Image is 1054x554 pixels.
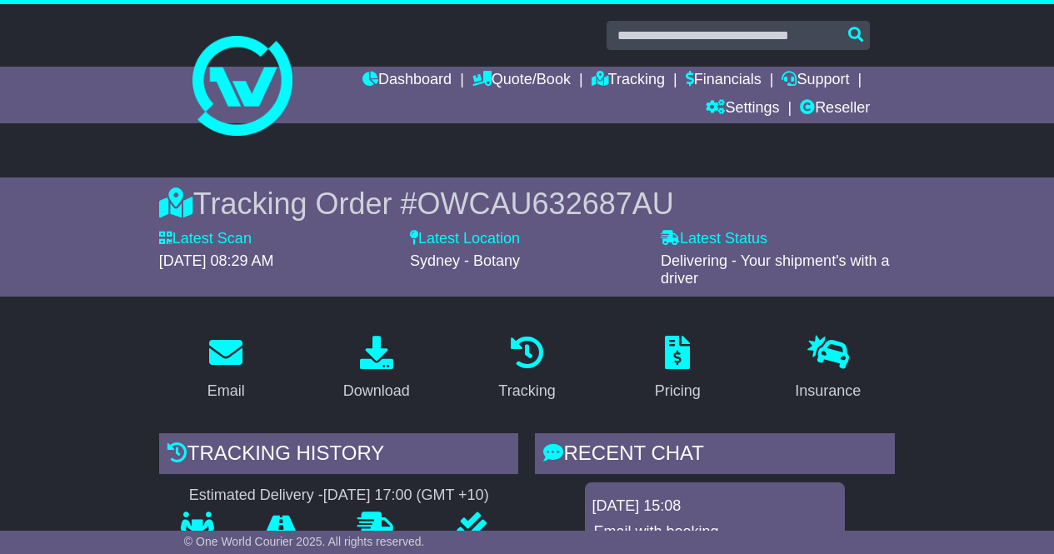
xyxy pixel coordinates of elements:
[362,67,452,95] a: Dashboard
[800,95,870,123] a: Reseller
[332,330,421,408] a: Download
[207,380,245,402] div: Email
[686,67,762,95] a: Financials
[197,330,256,408] a: Email
[498,380,555,402] div: Tracking
[410,252,520,269] span: Sydney - Botany
[661,230,767,248] label: Latest Status
[417,187,674,221] span: OWCAU632687AU
[184,535,425,548] span: © One World Courier 2025. All rights reserved.
[535,433,895,478] div: RECENT CHAT
[644,330,712,408] a: Pricing
[592,67,665,95] a: Tracking
[343,380,410,402] div: Download
[159,186,895,222] div: Tracking Order #
[655,380,701,402] div: Pricing
[472,67,571,95] a: Quote/Book
[706,95,779,123] a: Settings
[487,330,566,408] a: Tracking
[159,487,519,505] div: Estimated Delivery -
[661,252,890,287] span: Delivering - Your shipment's with a driver
[159,252,274,269] span: [DATE] 08:29 AM
[159,433,519,478] div: Tracking history
[592,497,838,516] div: [DATE] 15:08
[784,330,872,408] a: Insurance
[323,487,489,505] div: [DATE] 17:00 (GMT +10)
[159,230,252,248] label: Latest Scan
[782,67,849,95] a: Support
[795,380,861,402] div: Insurance
[410,230,520,248] label: Latest Location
